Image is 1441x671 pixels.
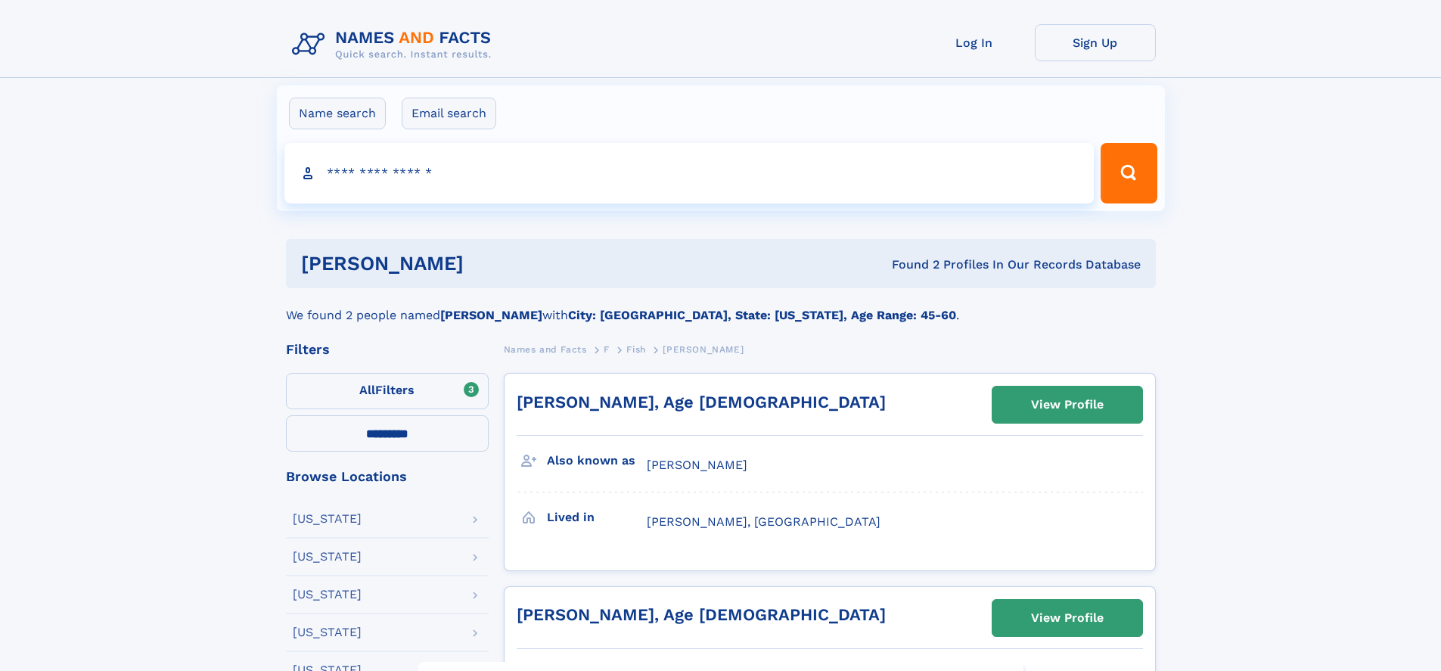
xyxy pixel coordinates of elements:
[1101,143,1157,203] button: Search Button
[517,393,886,412] a: [PERSON_NAME], Age [DEMOGRAPHIC_DATA]
[647,458,747,472] span: [PERSON_NAME]
[286,470,489,483] div: Browse Locations
[626,340,645,359] a: Fish
[286,373,489,409] label: Filters
[284,143,1095,203] input: search input
[547,505,647,530] h3: Lived in
[568,308,956,322] b: City: [GEOGRAPHIC_DATA], State: [US_STATE], Age Range: 45-60
[440,308,542,322] b: [PERSON_NAME]
[678,256,1141,273] div: Found 2 Profiles In Our Records Database
[293,589,362,601] div: [US_STATE]
[992,387,1142,423] a: View Profile
[604,340,610,359] a: F
[286,24,504,65] img: Logo Names and Facts
[626,344,645,355] span: Fish
[402,98,496,129] label: Email search
[992,600,1142,636] a: View Profile
[504,340,587,359] a: Names and Facts
[517,605,886,624] a: [PERSON_NAME], Age [DEMOGRAPHIC_DATA]
[604,344,610,355] span: F
[293,551,362,563] div: [US_STATE]
[301,254,678,273] h1: [PERSON_NAME]
[1031,387,1104,422] div: View Profile
[289,98,386,129] label: Name search
[286,288,1156,325] div: We found 2 people named with .
[293,626,362,638] div: [US_STATE]
[1031,601,1104,635] div: View Profile
[547,448,647,474] h3: Also known as
[663,344,744,355] span: [PERSON_NAME]
[914,24,1035,61] a: Log In
[359,383,375,397] span: All
[293,513,362,525] div: [US_STATE]
[647,514,880,529] span: [PERSON_NAME], [GEOGRAPHIC_DATA]
[286,343,489,356] div: Filters
[1035,24,1156,61] a: Sign Up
